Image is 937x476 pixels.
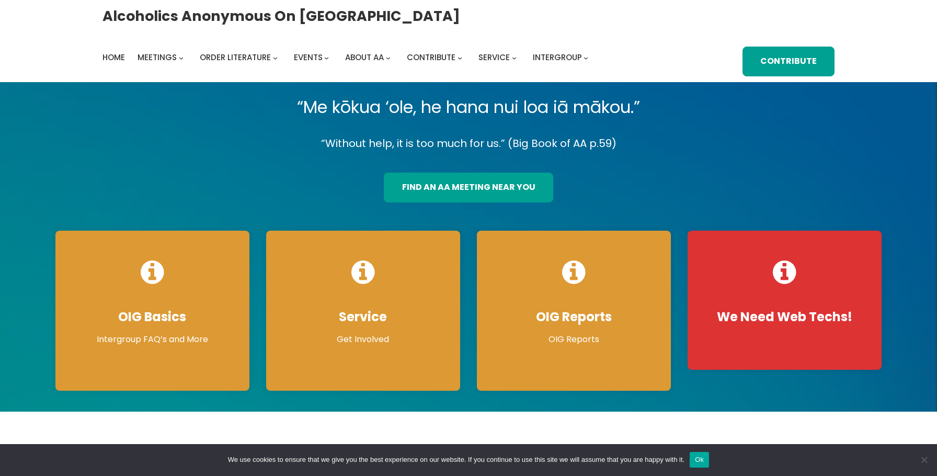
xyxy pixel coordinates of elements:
button: Service submenu [512,55,517,60]
nav: Intergroup [102,50,592,65]
span: Meetings [138,52,177,63]
p: “Me kōkua ‘ole, he hana nui loa iā mākou.” [47,93,890,122]
a: Service [478,50,510,65]
button: Intergroup submenu [584,55,588,60]
a: Home [102,50,125,65]
h4: OIG Basics [66,309,239,325]
p: Get Involved [277,333,450,346]
a: Meetings [138,50,177,65]
span: Contribute [407,52,455,63]
a: Contribute [407,50,455,65]
a: Intergroup [533,50,582,65]
span: Order Literature [200,52,271,63]
a: Events [294,50,323,65]
p: OIG Reports [487,333,660,346]
a: Alcoholics Anonymous on [GEOGRAPHIC_DATA] [102,4,460,28]
a: find an aa meeting near you [384,173,553,202]
span: About AA [345,52,384,63]
span: No [919,455,929,465]
a: Contribute [742,47,835,76]
h4: We Need Web Techs! [698,309,871,325]
button: Order Literature submenu [273,55,278,60]
span: Home [102,52,125,63]
p: Intergroup FAQ’s and More [66,333,239,346]
span: We use cookies to ensure that we give you the best experience on our website. If you continue to ... [228,455,684,465]
a: About AA [345,50,384,65]
button: Ok [690,452,709,468]
button: About AA submenu [386,55,391,60]
p: “Without help, it is too much for us.” (Big Book of AA p.59) [47,134,890,153]
span: Service [478,52,510,63]
button: Meetings submenu [179,55,184,60]
span: Events [294,52,323,63]
h4: Service [277,309,450,325]
button: Events submenu [324,55,329,60]
button: Contribute submenu [458,55,462,60]
h4: OIG Reports [487,309,660,325]
span: Intergroup [533,52,582,63]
